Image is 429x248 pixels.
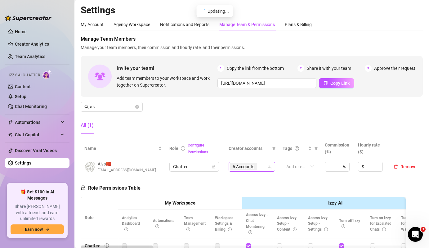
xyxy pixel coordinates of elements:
span: info-circle [186,228,190,231]
span: info-circle [342,224,345,228]
img: AI Chatter [42,70,52,79]
span: Access Izzy - Chat Monitoring [246,213,268,235]
span: 3 [421,227,426,232]
span: Turn off Izzy [339,219,360,229]
span: Workspace Settings & Billing [215,216,233,232]
span: filter [271,144,277,153]
div: Agency Workspace [114,21,150,28]
span: Team Management [184,216,206,232]
button: Copy Link [319,78,354,88]
span: delete [394,165,398,169]
span: Copy Link [330,81,350,86]
div: Notifications and Reports [160,21,209,28]
span: filter [313,144,319,153]
span: Access Izzy Setup - Settings [308,216,328,232]
button: close-circle [135,105,139,109]
input: Search members [90,103,134,110]
div: Plans & Billing [285,21,312,28]
a: Discover Viral Videos [15,148,57,153]
button: Earn nowarrow-right [11,224,64,234]
img: Alvs [85,162,95,172]
th: Commission (%) [321,139,354,158]
a: Setup [15,94,26,99]
span: 2 [297,65,304,72]
a: Configure Permissions [188,143,208,154]
span: info-circle [293,228,297,231]
span: [EMAIL_ADDRESS][DOMAIN_NAME] [98,167,156,173]
span: Izzy AI Chatter [9,72,40,78]
span: lock [212,165,216,169]
span: 6 Accounts [233,163,254,170]
h5: Role Permissions Table [81,184,141,192]
span: Turn on Izzy for Time Wasters [401,216,422,232]
span: copy [324,81,328,85]
span: Approve their request [374,65,415,72]
span: lock [81,185,86,190]
span: info-circle [105,243,109,248]
div: Manage Team & Permissions [219,21,275,28]
span: Copy the link from the bottom [227,65,284,72]
span: Creator accounts [229,145,270,152]
span: 1 [217,65,224,72]
span: info-circle [228,228,232,231]
span: Chatter [173,162,215,171]
a: Creator Analytics [15,39,65,49]
span: loading [200,9,205,14]
strong: Izzy AI [328,200,342,206]
span: 3 [365,65,372,72]
span: arrow-right [45,227,50,232]
span: thunderbolt [8,120,13,125]
span: Updating... [208,8,229,15]
span: info-circle [155,224,159,228]
img: Chat Copilot [8,133,12,137]
a: Team Analytics [15,54,45,59]
button: Remove [391,163,419,170]
span: Analytics Dashboard [122,216,140,232]
div: All (1) [81,122,94,129]
th: Name [81,139,166,158]
span: question-circle [295,146,299,151]
span: 🎁 Get $100 in AI Messages [11,189,64,201]
span: Share [PERSON_NAME] with a friend, and earn unlimited rewards [11,204,64,222]
span: Access Izzy Setup - Content [277,216,297,232]
span: Share it with your team [307,65,351,72]
a: Content [15,84,31,89]
span: info-circle [124,228,128,231]
span: search [84,105,89,109]
span: Add team members to your workspace and work together on Supercreator. [117,75,215,88]
span: Role [169,146,178,151]
img: logo-BBDzfeDw.svg [5,15,51,21]
span: Turn on Izzy for Escalated Chats [370,216,391,232]
span: Automations [153,219,174,229]
span: team [268,165,272,169]
span: info-circle [382,228,386,231]
span: Chat Copilot [15,130,59,140]
a: Home [15,29,27,34]
span: 6 Accounts [230,163,257,170]
span: Invite your team! [117,64,217,72]
h2: Settings [81,4,423,16]
span: info-circle [324,228,328,231]
a: Chat Monitoring [15,104,47,109]
span: Earn now [25,227,43,232]
a: Settings [15,160,31,165]
iframe: Intercom live chat [408,227,423,242]
span: Automations [15,117,59,127]
div: My Account [81,21,104,28]
span: Manage Team Members [81,35,423,43]
th: Hourly rate ($) [354,139,387,158]
span: filter [314,147,318,150]
th: Role [81,197,118,238]
span: Remove [400,164,417,169]
span: info-circle [181,146,185,151]
span: filter [272,147,276,150]
strong: My Workspace [165,200,195,206]
span: Tags [283,145,292,152]
span: info-circle [248,230,252,234]
span: Alvs 🇨🇳 [98,160,156,167]
span: Name [84,145,157,152]
span: Manage your team members, their commission and hourly rate, and their permissions. [81,44,423,51]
